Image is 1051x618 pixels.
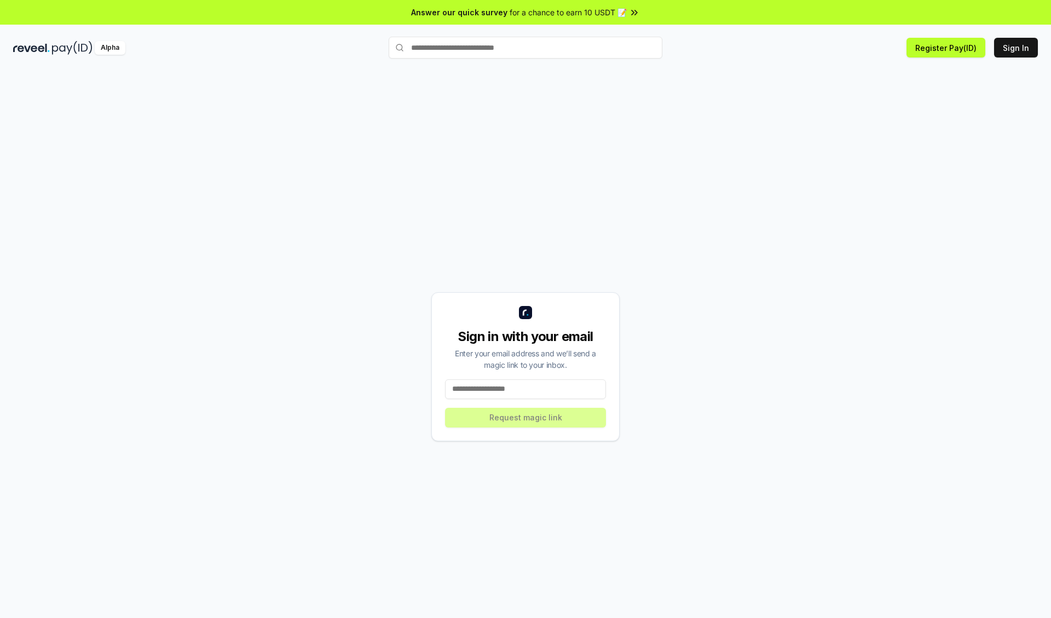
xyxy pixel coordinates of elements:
img: reveel_dark [13,41,50,55]
img: logo_small [519,306,532,319]
span: Answer our quick survey [411,7,507,18]
div: Alpha [95,41,125,55]
div: Enter your email address and we’ll send a magic link to your inbox. [445,348,606,371]
img: pay_id [52,41,93,55]
span: for a chance to earn 10 USDT 📝 [510,7,627,18]
button: Register Pay(ID) [906,38,985,57]
button: Sign In [994,38,1038,57]
div: Sign in with your email [445,328,606,345]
